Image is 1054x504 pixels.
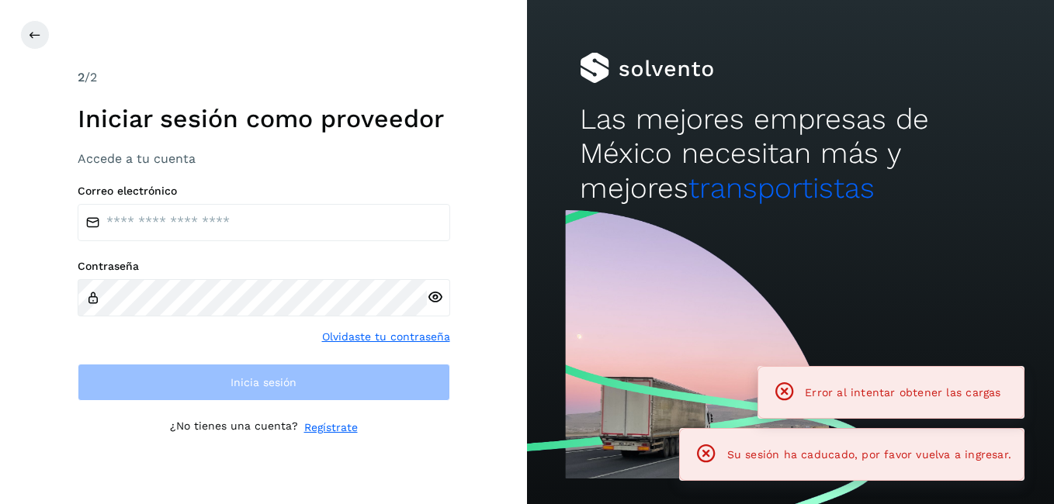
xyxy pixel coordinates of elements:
span: 2 [78,70,85,85]
label: Correo electrónico [78,185,450,198]
span: transportistas [688,171,875,205]
h1: Iniciar sesión como proveedor [78,104,450,133]
label: Contraseña [78,260,450,273]
h3: Accede a tu cuenta [78,151,450,166]
h2: Las mejores empresas de México necesitan más y mejores [580,102,1001,205]
div: /2 [78,68,450,87]
span: Inicia sesión [231,377,296,388]
a: Regístrate [304,419,358,436]
a: Olvidaste tu contraseña [322,329,450,345]
p: ¿No tienes una cuenta? [170,419,298,436]
span: Su sesión ha caducado, por favor vuelva a ingresar. [727,448,1011,461]
span: Error al intentar obtener las cargas [805,386,1000,399]
button: Inicia sesión [78,364,450,401]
